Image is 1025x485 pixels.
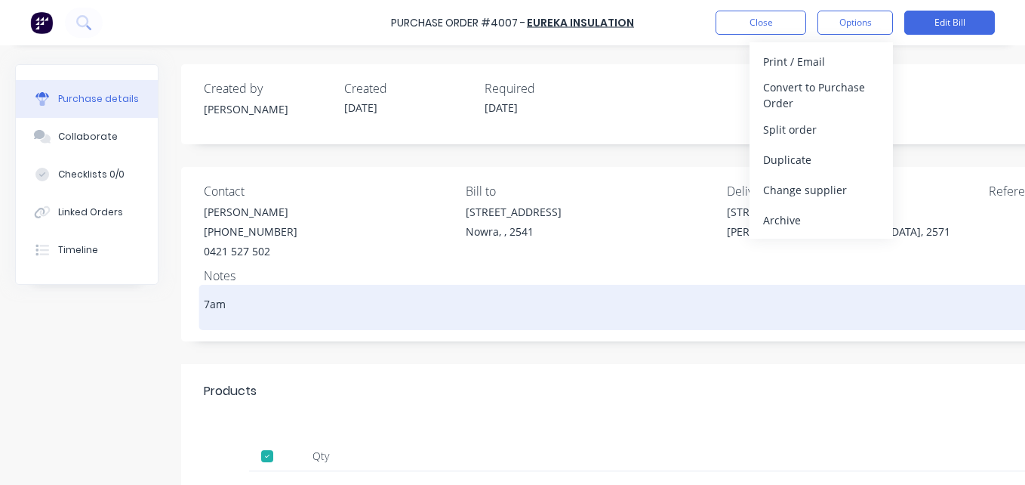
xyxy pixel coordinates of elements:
div: [STREET_ADDRESS] [727,204,950,220]
button: Split order [750,114,893,144]
button: Purchase details [16,80,158,118]
button: Duplicate [750,144,893,175]
div: Change supplier [763,179,879,201]
button: Options [817,11,893,35]
button: Edit Bill [904,11,995,35]
button: Timeline [16,231,158,269]
button: Checklists 0/0 [16,156,158,193]
div: Contact [204,182,454,200]
div: Checklists 0/0 [58,168,125,181]
button: Change supplier [750,175,893,205]
div: Collaborate [58,130,118,144]
div: [PERSON_NAME] [204,204,297,220]
button: Collaborate [16,118,158,156]
button: Archive [750,205,893,235]
div: Purchase Order #4007 - [391,15,525,31]
div: Duplicate [763,149,879,171]
div: [STREET_ADDRESS] [466,204,562,220]
div: Purchase details [58,92,139,106]
div: Nowra, , 2541 [466,224,562,239]
div: [PERSON_NAME], [GEOGRAPHIC_DATA], 2571 [727,224,950,239]
div: Created by [204,79,332,97]
div: [PERSON_NAME] [204,101,332,117]
div: Print / Email [763,51,879,73]
div: Archive [763,209,879,231]
div: Timeline [58,243,98,257]
button: Linked Orders [16,193,158,231]
div: Created [344,79,472,97]
div: Split order [763,119,879,141]
div: Qty [287,441,355,471]
button: Close [716,11,806,35]
button: Print / Email [750,46,893,76]
div: Deliver to [727,182,977,200]
img: Factory [30,11,53,34]
div: Linked Orders [58,205,123,219]
div: 0421 527 502 [204,243,297,259]
div: Bill to [466,182,716,200]
div: Products [204,382,257,400]
a: Eureka Insulation [527,15,634,30]
div: [PHONE_NUMBER] [204,224,297,239]
div: Required [485,79,613,97]
div: Convert to Purchase Order [763,76,879,114]
button: Convert to Purchase Order [750,76,893,114]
